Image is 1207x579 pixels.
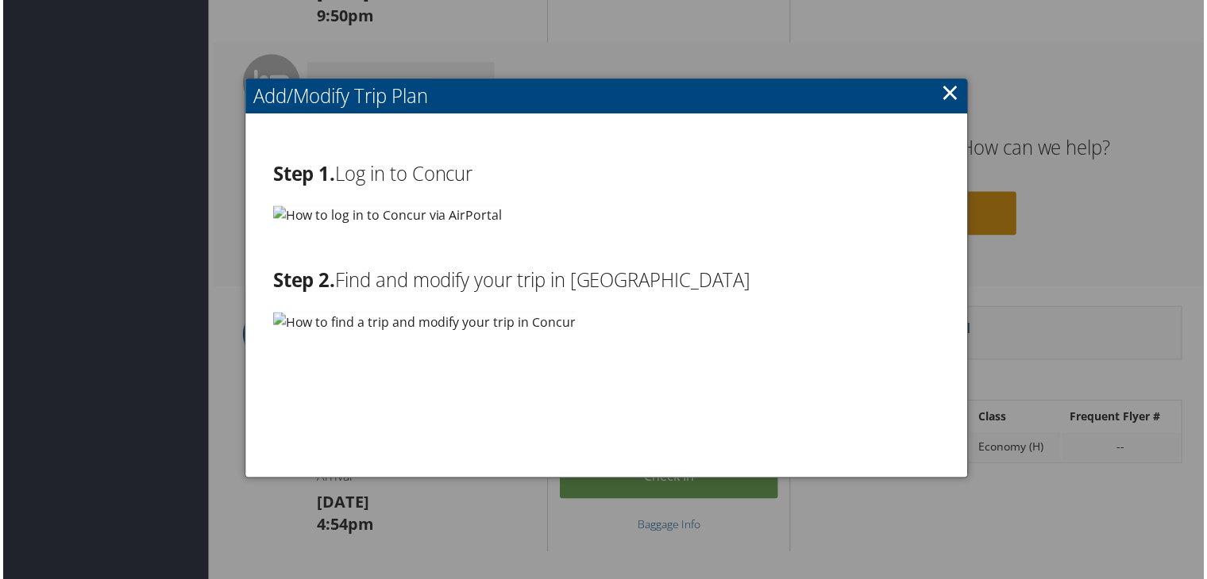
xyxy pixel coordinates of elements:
h2: Add/Modify Trip Plan [244,79,970,114]
img: How to log in to Concur via AirPortal [272,206,502,226]
a: × [943,77,961,109]
img: How to find a trip and modify your trip in Concur [272,313,576,333]
h2: Log in to Concur [272,161,943,188]
h2: Find and modify your trip in [GEOGRAPHIC_DATA] [272,268,943,295]
strong: Step 2. [272,268,334,294]
strong: Step 1. [272,161,334,187]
